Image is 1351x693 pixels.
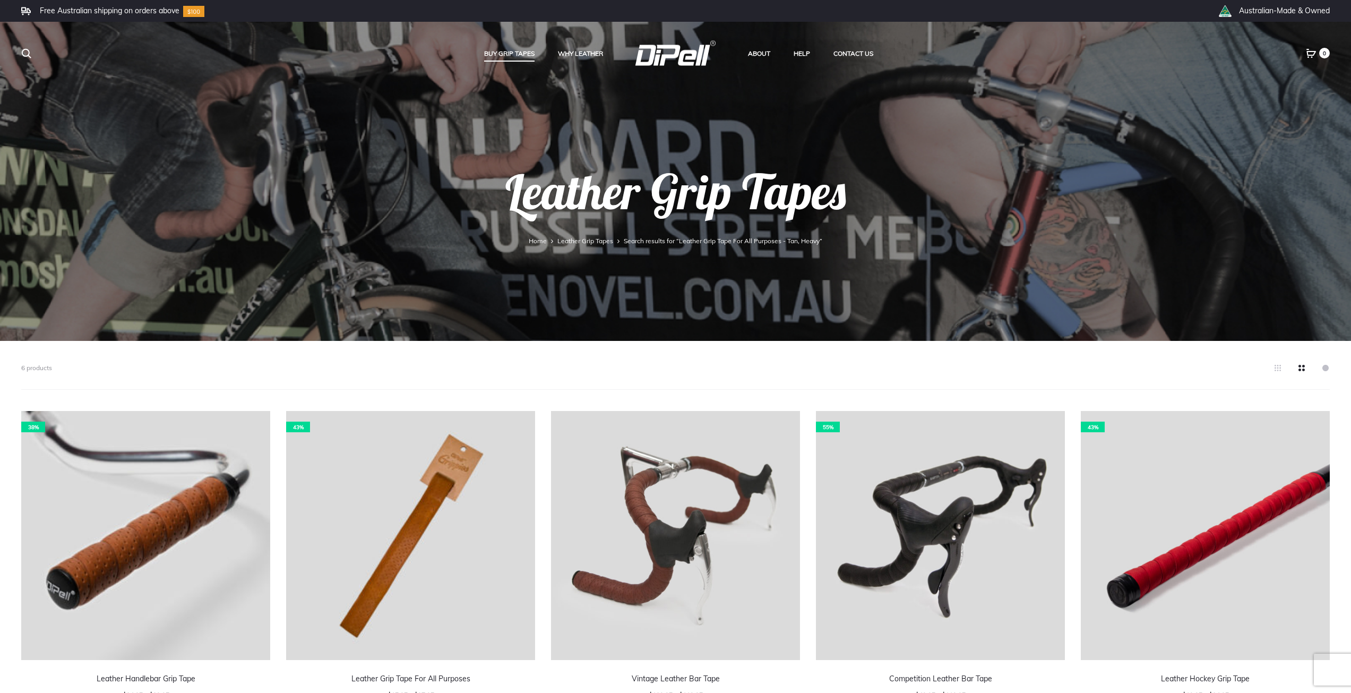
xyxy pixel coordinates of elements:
[21,362,52,373] p: 6 products
[558,47,603,61] a: Why Leather
[484,47,535,61] a: Buy Grip Tapes
[21,168,1330,234] h1: Leather Grip Tapes
[1161,674,1250,683] a: Leather Hockey Grip Tape
[21,7,31,15] img: Frame.svg
[286,422,310,432] span: 43%
[97,674,195,683] a: Leather Handlebar Grip Tape
[1218,5,1232,17] img: th_right_icon2.png
[1306,48,1316,58] a: 0
[183,6,204,17] img: Group-10.svg
[21,411,270,660] a: 38%
[794,47,810,61] a: Help
[40,6,179,15] li: Free Australian shipping on orders above
[286,411,535,660] a: 43%
[1081,422,1105,432] span: 43%
[748,47,770,61] a: About
[889,674,992,683] a: Competition Leather Bar Tape
[529,237,547,245] a: Home
[21,422,45,432] span: 38%
[635,40,716,65] img: DiPell
[833,47,873,61] a: Contact Us
[1081,411,1330,660] a: 43%
[632,674,720,683] a: Vintage Leather Bar Tape
[816,422,840,432] span: 55%
[21,234,1330,248] nav: Search results for “Leather Grip Tape For All Purposes - Tan, Heavy”
[1239,6,1330,15] li: Australian-Made & Owned
[1319,48,1330,58] span: 0
[557,237,613,245] a: Leather Grip Tapes
[816,411,1065,660] a: 55%
[351,674,470,683] a: Leather Grip Tape For All Purposes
